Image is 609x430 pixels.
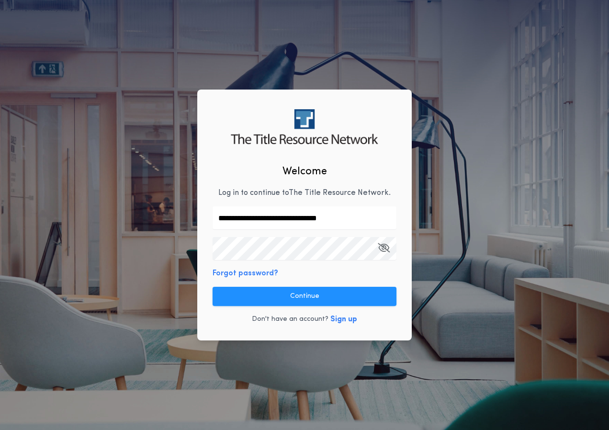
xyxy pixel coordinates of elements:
[231,109,378,144] img: logo
[218,187,391,199] p: Log in to continue to The Title Resource Network .
[252,315,328,324] p: Don't have an account?
[330,314,357,325] button: Sign up
[213,287,396,306] button: Continue
[213,268,278,279] button: Forgot password?
[282,164,327,180] h2: Welcome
